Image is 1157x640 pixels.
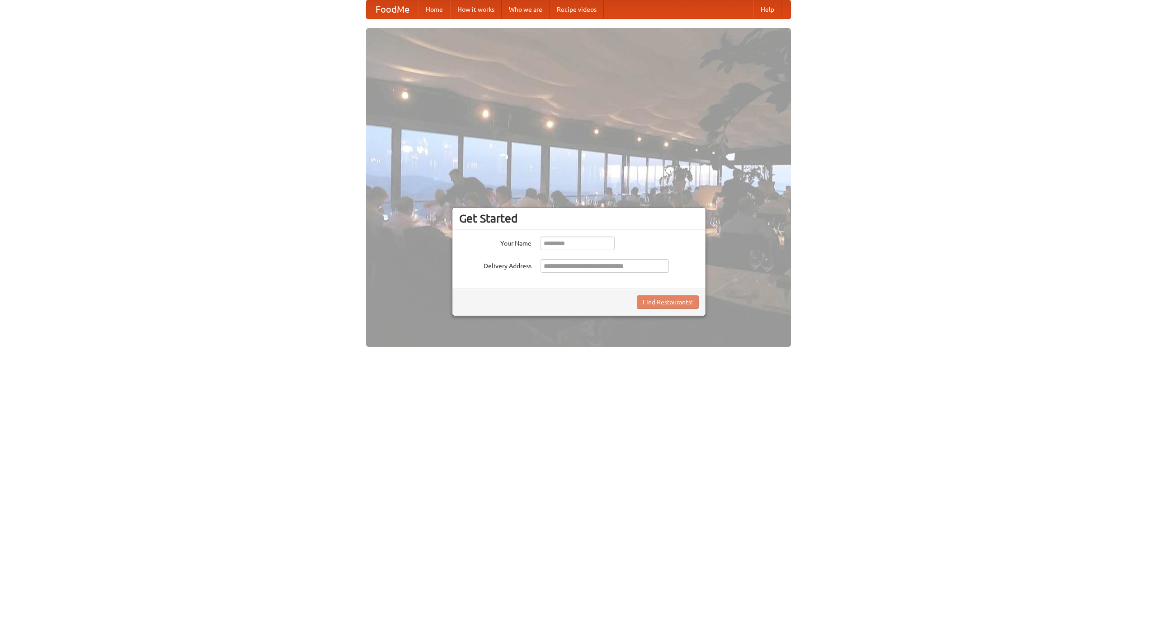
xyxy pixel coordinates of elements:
a: Who we are [502,0,550,19]
h3: Get Started [459,212,699,225]
a: FoodMe [367,0,419,19]
label: Delivery Address [459,259,531,270]
label: Your Name [459,237,531,248]
a: How it works [450,0,502,19]
button: Find Restaurants! [637,295,699,309]
a: Recipe videos [550,0,604,19]
a: Home [419,0,450,19]
a: Help [753,0,781,19]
